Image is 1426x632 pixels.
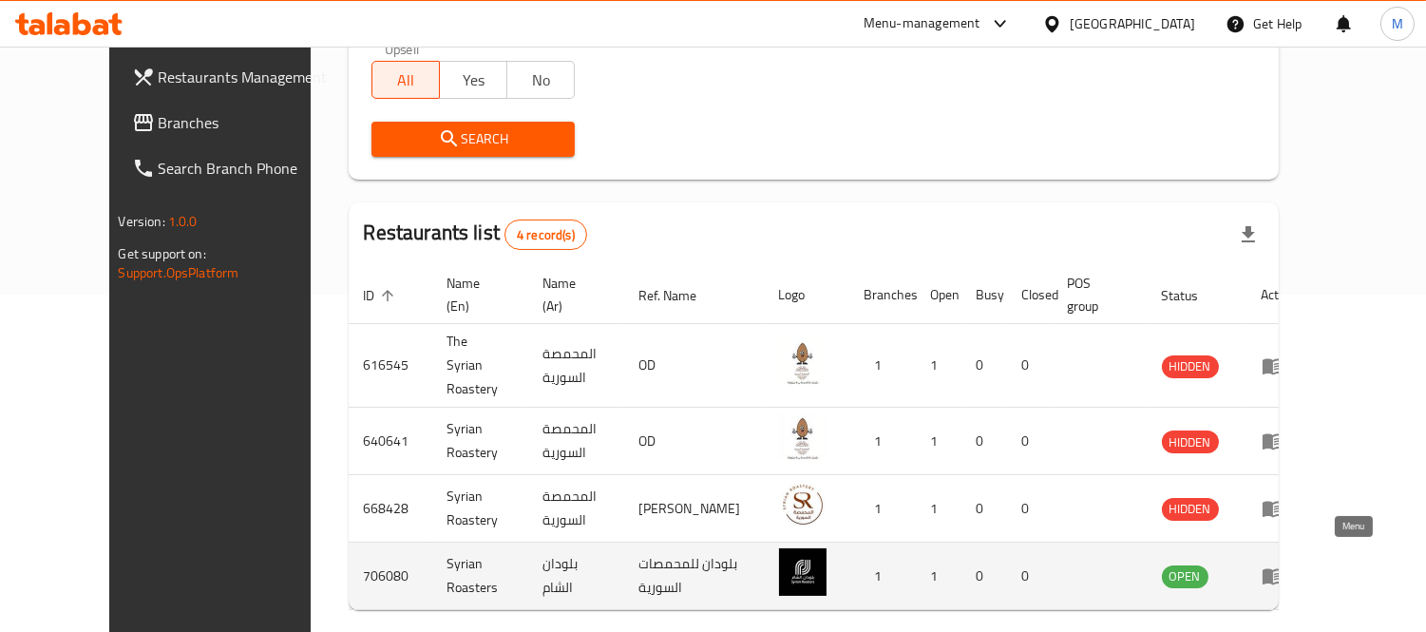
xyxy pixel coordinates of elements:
[371,122,576,157] button: Search
[528,324,624,408] td: المحمصة السورية
[1246,266,1312,324] th: Action
[432,408,528,475] td: Syrian Roastery
[624,408,764,475] td: OD
[1162,565,1208,588] div: OPEN
[505,226,586,244] span: 4 record(s)
[916,324,961,408] td: 1
[961,266,1007,324] th: Busy
[1007,475,1053,543] td: 0
[779,413,827,461] img: Syrian Roastery
[387,127,561,151] span: Search
[1162,284,1224,307] span: Status
[528,475,624,543] td: المحمصة السورية
[916,475,961,543] td: 1
[849,266,916,324] th: Branches
[504,220,587,250] div: Total records count
[515,67,567,94] span: No
[528,543,624,610] td: بلودان الشام
[916,266,961,324] th: Open
[1162,498,1219,521] div: HIDDEN
[349,266,1312,610] table: enhanced table
[1068,272,1124,317] span: POS group
[117,54,348,100] a: Restaurants Management
[543,272,601,317] span: Name (Ar)
[349,324,432,408] td: 616545
[159,111,333,134] span: Branches
[506,61,575,99] button: No
[432,543,528,610] td: Syrian Roasters
[1262,497,1297,520] div: Menu
[432,475,528,543] td: Syrian Roastery
[447,272,505,317] span: Name (En)
[119,209,165,234] span: Version:
[916,543,961,610] td: 1
[1007,543,1053,610] td: 0
[864,12,980,35] div: Menu-management
[961,475,1007,543] td: 0
[349,543,432,610] td: 706080
[117,145,348,191] a: Search Branch Phone
[1007,266,1053,324] th: Closed
[1162,498,1219,520] span: HIDDEN
[779,338,827,386] img: The Syrian Roastery
[349,408,432,475] td: 640641
[385,42,420,55] label: Upsell
[119,260,239,285] a: Support.OpsPlatform
[1262,430,1297,452] div: Menu
[1162,355,1219,377] span: HIDDEN
[1162,431,1219,453] span: HIDDEN
[432,324,528,408] td: The Syrian Roastery
[447,67,500,94] span: Yes
[364,219,587,250] h2: Restaurants list
[1262,354,1297,377] div: Menu
[849,324,916,408] td: 1
[380,67,432,94] span: All
[1007,408,1053,475] td: 0
[364,284,400,307] span: ID
[916,408,961,475] td: 1
[764,266,849,324] th: Logo
[624,475,764,543] td: [PERSON_NAME]
[639,284,722,307] span: Ref. Name
[624,324,764,408] td: OD
[349,475,432,543] td: 668428
[117,100,348,145] a: Branches
[168,209,198,234] span: 1.0.0
[1162,565,1208,587] span: OPEN
[1162,431,1219,453] div: HIDDEN
[159,66,333,88] span: Restaurants Management
[779,481,827,528] img: Syrian Roastery
[528,408,624,475] td: المحمصة السورية
[159,157,333,180] span: Search Branch Phone
[849,475,916,543] td: 1
[119,241,206,266] span: Get support on:
[1392,13,1403,34] span: M
[779,548,827,596] img: Syrian Roasters
[1070,13,1195,34] div: [GEOGRAPHIC_DATA]
[849,543,916,610] td: 1
[1226,212,1271,258] div: Export file
[371,61,440,99] button: All
[624,543,764,610] td: بلودان للمحمصات السورية
[961,543,1007,610] td: 0
[439,61,507,99] button: Yes
[1162,355,1219,378] div: HIDDEN
[961,324,1007,408] td: 0
[1007,324,1053,408] td: 0
[961,408,1007,475] td: 0
[849,408,916,475] td: 1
